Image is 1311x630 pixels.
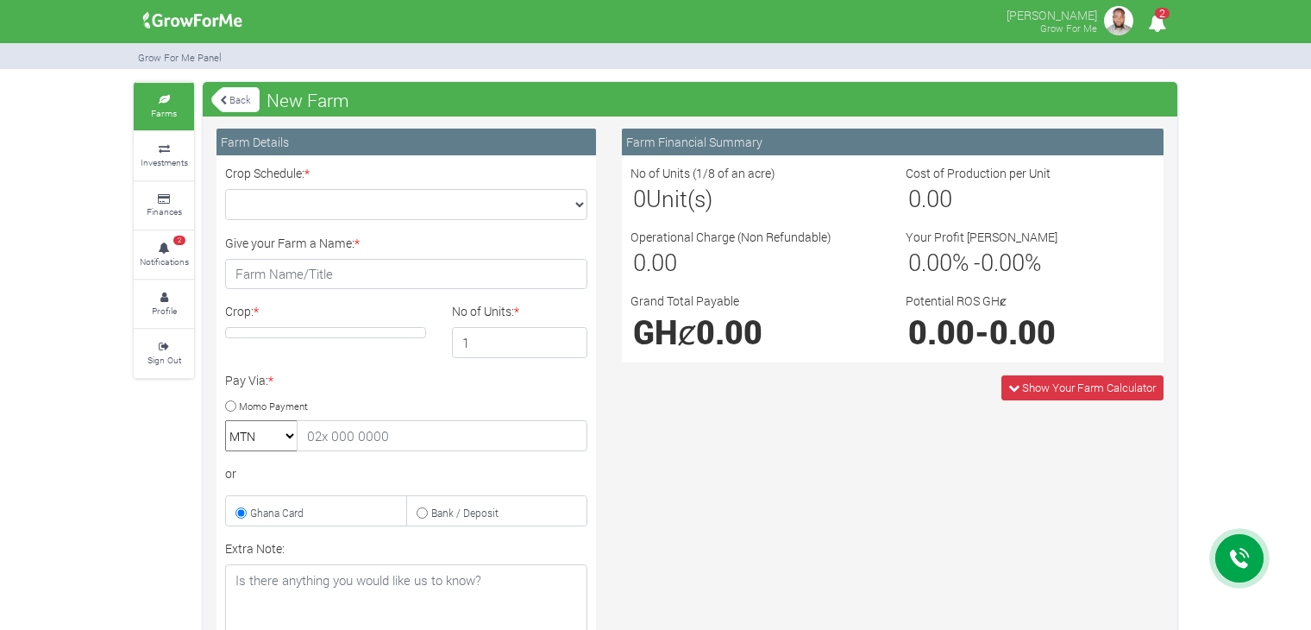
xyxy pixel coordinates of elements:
div: or [225,464,587,482]
i: Notifications [1140,3,1174,42]
label: No of Units: [452,302,519,320]
span: 0.00 [908,311,975,353]
a: 2 Notifications [134,231,194,279]
span: 2 [173,236,185,246]
input: Bank / Deposit [417,507,428,519]
small: Investments [141,156,188,168]
input: Momo Payment [225,400,236,412]
a: 2 [1140,16,1174,33]
img: growforme image [1101,3,1136,38]
small: Farms [151,107,177,119]
h1: - [908,312,1152,351]
p: [PERSON_NAME] [1007,3,1097,24]
small: Momo Payment [239,399,308,412]
a: Sign Out [134,330,194,377]
span: 2 [1155,8,1170,19]
small: Sign Out [147,354,181,366]
span: New Farm [262,83,354,117]
input: Farm Name/Title [225,259,587,290]
label: Your Profit [PERSON_NAME] [906,228,1057,246]
small: Grow For Me Panel [138,51,222,64]
div: Farm Details [216,129,596,155]
label: Crop Schedule: [225,164,310,182]
small: Ghana Card [250,506,304,520]
span: 0 [633,183,646,213]
small: Notifications [140,255,189,268]
span: 0.00 [633,247,677,277]
small: Grow For Me [1040,22,1097,35]
a: Profile [134,280,194,328]
a: Investments [134,132,194,180]
label: No of Units (1/8 of an acre) [630,164,775,182]
span: 0.00 [908,183,952,213]
label: Grand Total Payable [630,292,739,310]
a: Finances [134,182,194,230]
div: Farm Financial Summary [622,129,1164,155]
span: 0.00 [981,247,1025,277]
input: 02x 000 0000 [297,420,587,451]
span: Show Your Farm Calculator [1022,380,1156,395]
label: Pay Via: [225,371,273,389]
label: Potential ROS GHȼ [906,292,1007,310]
label: Cost of Production per Unit [906,164,1051,182]
label: Give your Farm a Name: [225,234,360,252]
label: Extra Note: [225,539,285,558]
small: Profile [152,305,177,317]
input: Ghana Card [235,507,247,519]
small: Bank / Deposit [431,506,499,520]
img: growforme image [137,3,248,38]
small: Finances [147,205,182,217]
span: 0.00 [989,311,1056,353]
h1: GHȼ [633,312,877,351]
a: Back [211,85,260,114]
label: Crop: [225,302,259,320]
a: Farms [134,83,194,130]
span: 0.00 [908,247,952,277]
label: Operational Charge (Non Refundable) [630,228,831,246]
h3: Unit(s) [633,185,877,212]
h3: % - % [908,249,1152,276]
